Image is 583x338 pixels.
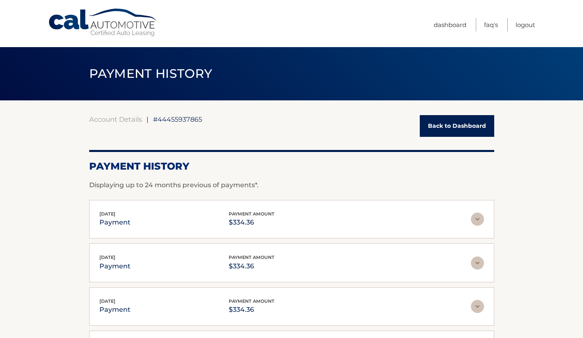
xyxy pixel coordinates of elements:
img: accordion-rest.svg [471,256,484,270]
p: $334.36 [229,304,275,315]
a: Back to Dashboard [420,115,494,137]
span: | [146,115,149,123]
span: [DATE] [99,254,115,260]
a: Dashboard [434,18,466,32]
p: payment [99,217,131,228]
img: accordion-rest.svg [471,213,484,226]
h2: Payment History [89,160,494,172]
span: payment amount [229,211,275,217]
span: payment amount [229,254,275,260]
span: [DATE] [99,298,115,304]
a: Logout [515,18,535,32]
span: PAYMENT HISTORY [89,66,212,81]
a: Cal Automotive [48,8,158,37]
a: Account Details [89,115,142,123]
p: $334.36 [229,217,275,228]
p: payment [99,304,131,315]
span: #44455937865 [153,115,202,123]
p: Displaying up to 24 months previous of payments*. [89,180,494,190]
span: payment amount [229,298,275,304]
span: [DATE] [99,211,115,217]
p: $334.36 [229,261,275,272]
a: FAQ's [484,18,498,32]
img: accordion-rest.svg [471,300,484,313]
p: payment [99,261,131,272]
